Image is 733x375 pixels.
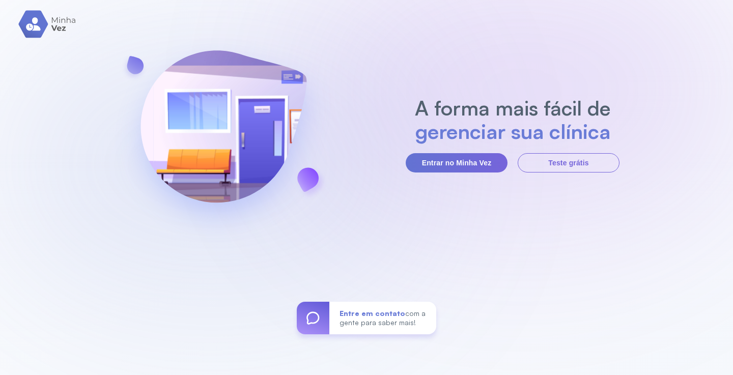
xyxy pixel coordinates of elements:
[297,302,436,334] a: Entre em contatocom a gente para saber mais!
[410,120,616,143] h2: gerenciar sua clínica
[406,153,508,172] button: Entrar no Minha Vez
[410,96,616,120] h2: A forma mais fácil de
[18,10,77,38] img: logo.svg
[329,302,436,334] div: com a gente para saber mais!
[340,309,405,318] span: Entre em contato
[518,153,619,172] button: Teste grátis
[114,23,333,245] img: banner-login.svg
